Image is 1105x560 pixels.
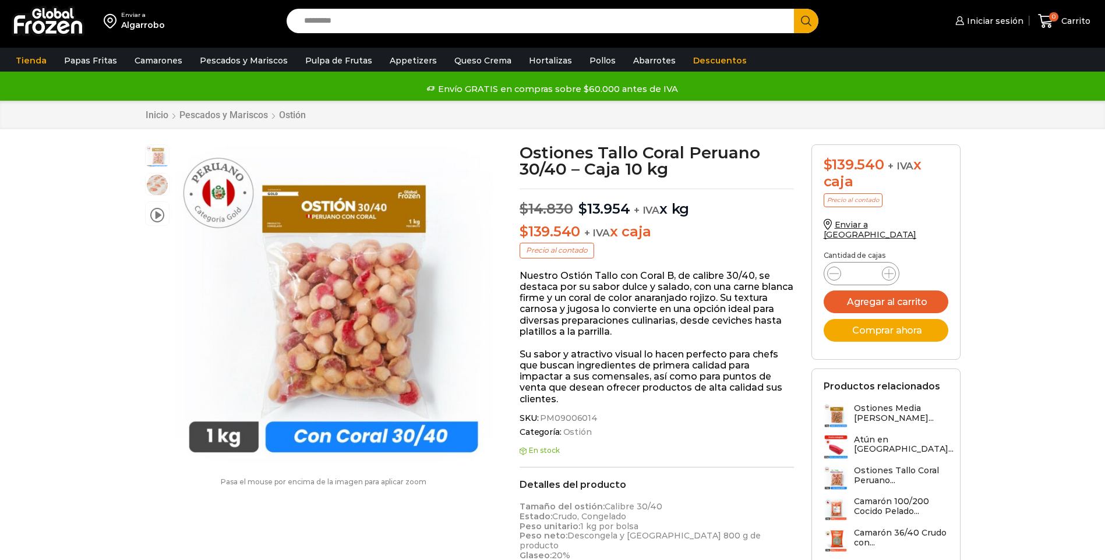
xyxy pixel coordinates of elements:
a: Abarrotes [627,49,682,72]
a: Atún en [GEOGRAPHIC_DATA]... [824,435,954,460]
span: PM09006014 [538,413,598,423]
h3: Ostiones Media [PERSON_NAME]... [854,403,948,423]
h2: Detalles del producto [520,479,794,490]
h3: Ostiones Tallo Coral Peruano... [854,466,948,485]
a: Inicio [145,109,169,120]
span: $ [824,156,832,173]
a: Papas Fritas [58,49,123,72]
div: Algarrobo [121,19,165,31]
div: Enviar a [121,11,165,19]
a: Enviar a [GEOGRAPHIC_DATA] [824,219,917,240]
img: address-field-icon.svg [104,11,121,31]
span: + IVA [584,227,610,239]
h3: Camarón 36/40 Crudo con... [854,528,948,548]
span: SKU: [520,413,794,423]
a: Queso Crema [449,49,517,72]
bdi: 14.830 [520,200,573,217]
bdi: 139.540 [520,223,580,240]
a: Pescados y Mariscos [194,49,294,72]
a: Ostión [278,109,306,120]
a: Tienda [10,49,52,72]
span: $ [520,200,528,217]
span: Carrito [1058,15,1090,27]
p: x caja [520,224,794,240]
h3: Atún en [GEOGRAPHIC_DATA]... [854,435,954,455]
h1: Ostiones Tallo Coral Peruano 30/40 – Caja 10 kg [520,144,794,177]
a: Hortalizas [523,49,578,72]
a: Descuentos [687,49,753,72]
strong: Tamaño del ostión: [520,501,605,512]
p: Pasa el mouse por encima de la imagen para aplicar zoom [145,478,503,486]
p: Precio al contado [520,243,594,258]
span: $ [520,223,528,240]
h3: Camarón 100/200 Cocido Pelado... [854,497,948,516]
a: Ostión [562,427,592,437]
span: ostion coral 30:40 [146,145,169,168]
span: 0 [1049,12,1058,22]
input: Product quantity [850,265,873,282]
button: Comprar ahora [824,319,948,342]
bdi: 139.540 [824,156,884,173]
a: Pollos [584,49,622,72]
p: En stock [520,446,794,455]
span: $ [578,200,587,217]
button: Search button [794,9,818,33]
strong: Estado: [520,511,552,522]
p: x kg [520,189,794,218]
p: Cantidad de cajas [824,251,948,260]
strong: Peso neto: [520,530,567,541]
p: Su sabor y atractivo visual lo hacen perfecto para chefs que buscan ingredientes de primera calid... [520,349,794,405]
button: Agregar al carrito [824,290,948,313]
a: Appetizers [384,49,443,72]
bdi: 13.954 [578,200,630,217]
h2: Productos relacionados [824,381,940,392]
a: 0 Carrito [1035,8,1093,35]
p: Precio al contado [824,193,882,207]
a: Camarón 100/200 Cocido Pelado... [824,497,948,522]
a: Ostiones Media [PERSON_NAME]... [824,403,948,428]
a: Pescados y Mariscos [179,109,269,120]
a: Camarón 36/40 Crudo con... [824,528,948,553]
a: Ostiones Tallo Coral Peruano... [824,466,948,491]
span: ostion tallo coral [146,173,169,197]
strong: Peso unitario: [520,521,580,531]
span: Categoría: [520,427,794,437]
nav: Breadcrumb [145,109,306,120]
span: + IVA [634,204,659,216]
span: Iniciar sesión [964,15,1023,27]
a: Camarones [129,49,188,72]
a: Iniciar sesión [952,9,1023,33]
span: + IVA [888,160,913,172]
p: Nuestro Ostión Tallo con Coral B, de calibre 30/40, se destaca por su sabor dulce y salado, con u... [520,270,794,337]
div: x caja [824,157,948,190]
a: Pulpa de Frutas [299,49,378,72]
